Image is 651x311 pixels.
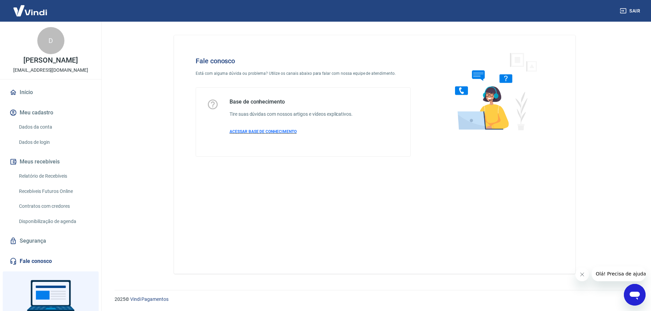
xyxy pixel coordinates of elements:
[8,85,93,100] a: Início
[16,184,93,198] a: Recebíveis Futuros Online
[16,169,93,183] a: Relatório de Recebíveis
[8,234,93,248] a: Segurança
[592,266,646,281] iframe: Mensagem da empresa
[441,46,545,136] img: Fale conosco
[575,268,589,281] iframe: Fechar mensagem
[8,254,93,269] a: Fale conosco
[4,5,57,10] span: Olá! Precisa de ajuda?
[196,70,411,76] p: Está com alguma dúvida ou problema? Utilize os canais abaixo para falar com nossa equipe de atend...
[115,296,635,303] p: 2025 ©
[16,120,93,134] a: Dados da conta
[130,296,169,302] a: Vindi Pagamentos
[8,105,93,120] button: Meu cadastro
[23,57,78,64] p: [PERSON_NAME]
[196,57,411,65] h4: Fale conosco
[618,5,643,17] button: Sair
[624,284,646,306] iframe: Botão para abrir a janela de mensagens
[16,135,93,149] a: Dados de login
[37,27,64,54] div: D
[230,98,353,105] h5: Base de conhecimento
[8,154,93,169] button: Meus recebíveis
[16,215,93,228] a: Disponibilização de agenda
[8,0,52,21] img: Vindi
[230,129,297,134] span: ACESSAR BASE DE CONHECIMENTO
[16,199,93,213] a: Contratos com credores
[230,129,353,135] a: ACESSAR BASE DE CONHECIMENTO
[230,111,353,118] h6: Tire suas dúvidas com nossos artigos e vídeos explicativos.
[13,67,88,74] p: [EMAIL_ADDRESS][DOMAIN_NAME]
